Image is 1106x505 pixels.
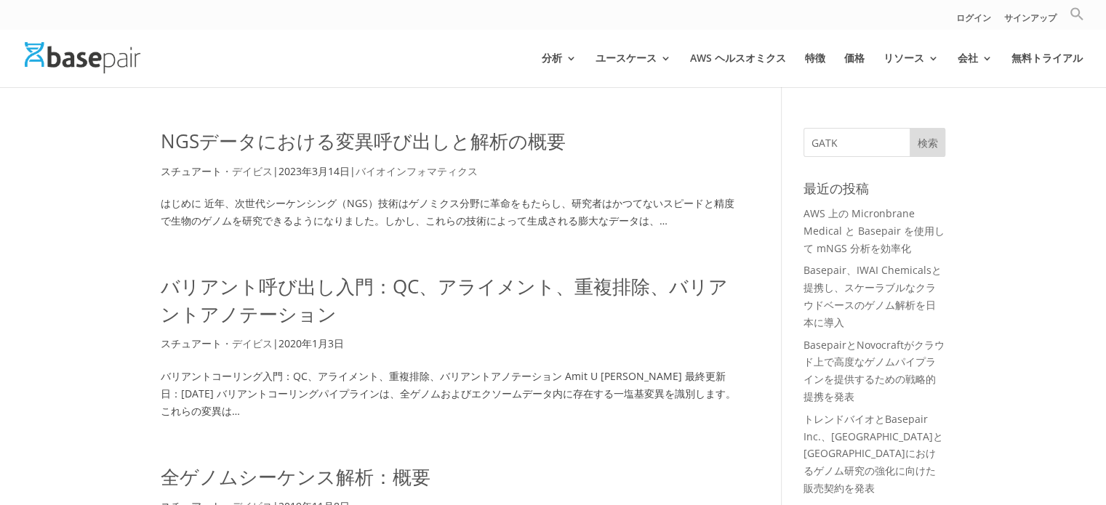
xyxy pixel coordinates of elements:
[958,53,993,87] a: 会社
[844,53,865,87] a: 価格
[1011,53,1083,87] a: 無料トライアル
[161,128,566,154] a: NGSデータにおける変異呼び出しと解析の概要
[910,128,946,157] input: 検索
[273,164,278,178] font: |
[161,369,736,418] font: バリアントコーリング入門：QC、アライメント、重複排除、バリアントアノテーション Amit U [PERSON_NAME] 最終更新日：[DATE] バリアントコーリングパイプラインは、全ゲノム...
[958,51,978,65] font: 会社
[278,164,350,178] font: 2023年3月14日
[356,164,478,178] a: バイオインフォマティクス
[596,51,657,65] font: ユースケース
[690,51,786,65] font: AWS ヘルスオミクス
[804,263,942,328] a: Basepair、IWAI Chemicalsと提携し、スケーラブルなクラウドベースのゲノム解析を日本に導入
[844,51,865,65] font: 価格
[804,206,945,255] a: AWS 上の Micronbrane Medical と Basepair を使用して mNGS 分析を効率化
[161,273,728,327] a: バリアント呼び出し入門：QC、アライメント、重複排除、バリアントアノテーション
[690,53,786,87] a: AWS ヘルスオミクス
[161,464,430,490] a: 全ゲノムシーケンス解析：概要
[1004,12,1057,24] font: サインアップ
[804,179,869,197] font: 最近の投稿
[222,164,273,178] a: ・デイビス
[883,53,939,87] a: リソース
[956,14,991,29] a: ログイン
[542,53,577,87] a: 分析
[804,338,945,403] a: BasepairとNovocraftがクラウド上で高度なゲノムパイプラインを提供するための戦略的提携を発表
[161,196,734,227] font: はじめに 近年、次世代シーケンシング（NGS）技術はゲノミクス分野に革命をもたらし、研究者はかつてないスピードと精度で生物のゲノムを研究できるようになりました。しかし、これらの技術によって生成さ...
[161,164,222,178] font: スチュアート
[805,51,825,65] font: 特徴
[883,51,924,65] font: リソース
[804,412,943,495] a: トレンドバイオとBasepair Inc.、[GEOGRAPHIC_DATA]と[GEOGRAPHIC_DATA]におけるゲノム研究の強化に向けた販売契約を発表
[25,42,140,73] img: 塩基対
[1070,7,1084,29] a: 検索アイコンリンク
[1033,432,1089,488] iframe: Drift Widget Chat Controller
[1070,7,1084,21] svg: 検索
[1004,14,1057,29] a: サインアップ
[278,336,344,350] font: 2020年1月3日
[805,53,825,87] a: 特徴
[273,336,278,350] font: |
[542,51,562,65] font: 分析
[596,53,671,87] a: ユースケース
[222,336,273,350] a: ・デイビス
[161,336,222,350] font: スチュアート
[956,12,991,24] font: ログイン
[350,164,356,178] font: |
[1011,51,1083,65] font: 無料トライアル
